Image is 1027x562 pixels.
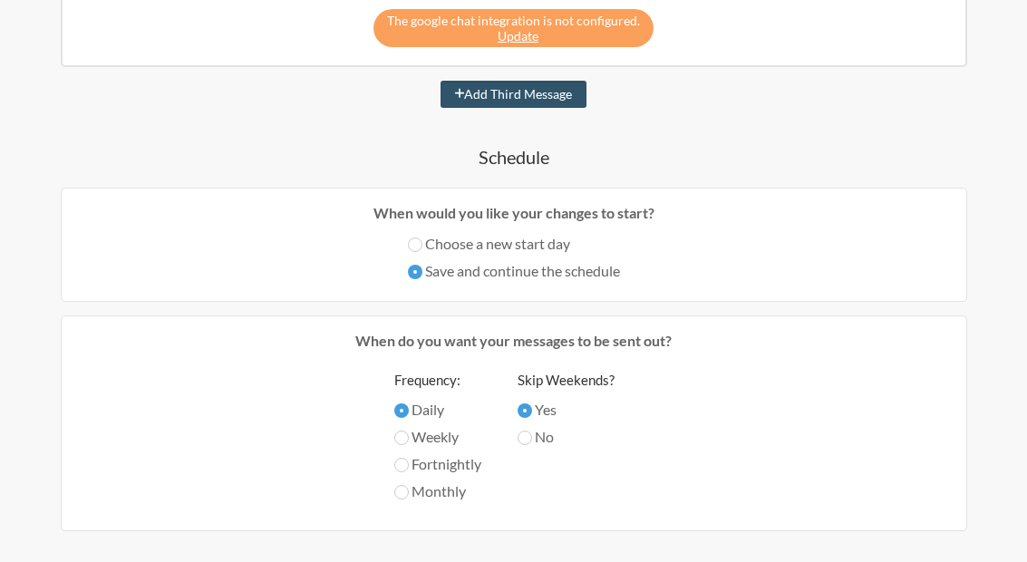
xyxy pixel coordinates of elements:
input: Choose a new start day [408,237,422,252]
input: Fortnightly [394,458,409,472]
label: Choose a new start day [408,233,620,255]
p: When do you want your messages to be sent out? [75,330,953,352]
p: When would you like your changes to start? [75,202,953,224]
input: Yes [518,403,532,418]
label: Yes [518,399,615,421]
div: The google chat integration is not configured. [373,9,654,47]
input: Weekly [394,431,409,445]
label: Frequency: [394,370,481,391]
input: Monthly [394,485,409,499]
h4: Schedule [36,144,991,170]
label: Save and continue the schedule [408,260,620,282]
label: Monthly [394,480,481,502]
label: Fortnightly [394,453,481,475]
label: Daily [394,399,481,421]
input: No [518,431,532,445]
label: Skip Weekends? [518,370,615,391]
a: Update [498,28,538,44]
label: Weekly [394,426,481,448]
input: Daily [394,403,409,418]
input: Save and continue the schedule [408,265,422,279]
label: No [518,426,615,448]
button: Add Third Message [441,81,587,108]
